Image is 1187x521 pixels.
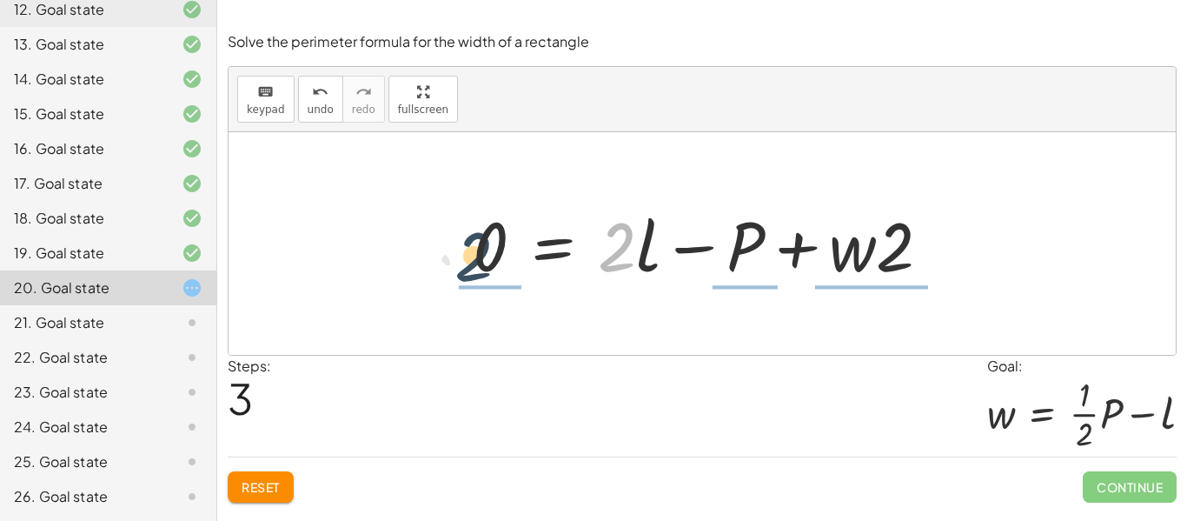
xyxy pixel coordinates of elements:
[14,243,154,264] div: 19. Goal state
[14,208,154,229] div: 18. Goal state
[182,208,202,229] i: Task finished and correct.
[14,312,154,333] div: 21. Goal state
[228,471,294,503] button: Reset
[228,357,271,375] label: Steps:
[182,277,202,298] i: Task started.
[237,76,295,123] button: keyboardkeypad
[987,356,1177,377] div: Goal:
[388,76,458,123] button: fullscreen
[182,69,202,90] i: Task finished and correct.
[14,173,154,194] div: 17. Goal state
[182,243,202,264] i: Task finished and correct.
[398,104,448,116] span: fullscreen
[14,347,154,368] div: 22. Goal state
[182,312,202,333] i: Task not started.
[298,76,343,123] button: undoundo
[14,382,154,403] div: 23. Goal state
[14,417,154,438] div: 24. Goal state
[308,104,334,116] span: undo
[182,417,202,438] i: Task not started.
[355,82,372,103] i: redo
[182,104,202,124] i: Task finished and correct.
[14,34,154,55] div: 13. Goal state
[182,34,202,55] i: Task finished and correct.
[257,82,274,103] i: keyboard
[352,104,375,116] span: redo
[14,451,154,472] div: 25. Goal state
[14,69,154,90] div: 14. Goal state
[247,104,285,116] span: keypad
[182,138,202,159] i: Task finished and correct.
[14,138,154,159] div: 16. Goal state
[242,479,280,495] span: Reset
[182,382,202,403] i: Task not started.
[228,371,253,424] span: 3
[312,82,328,103] i: undo
[342,76,385,123] button: redoredo
[182,173,202,194] i: Task finished and correct.
[182,451,202,472] i: Task not started.
[182,347,202,368] i: Task not started.
[14,486,154,507] div: 26. Goal state
[14,277,154,298] div: 20. Goal state
[228,32,1177,52] p: Solve the perimeter formula for the width of a rectangle
[182,486,202,507] i: Task not started.
[14,104,154,124] div: 15. Goal state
